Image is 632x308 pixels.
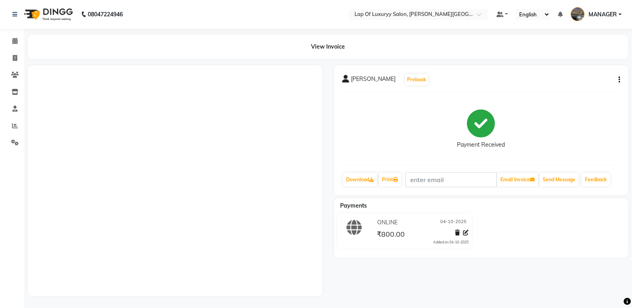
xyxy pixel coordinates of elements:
[379,173,401,186] a: Print
[340,202,367,209] span: Payments
[457,141,505,149] div: Payment Received
[28,35,628,59] div: View Invoice
[571,7,585,21] img: MANAGER
[539,173,579,186] button: Send Message
[582,173,610,186] a: Feedback
[377,218,398,227] span: ONLINE
[440,218,467,227] span: 04-10-2025
[351,75,396,86] span: [PERSON_NAME]
[88,3,123,26] b: 08047224946
[433,239,469,245] div: Added on 04-10-2025
[405,74,428,85] button: Prebook
[497,173,538,186] button: Email Invoice
[589,10,617,19] span: MANAGER
[20,3,75,26] img: logo
[377,230,405,241] span: ₹800.00
[405,172,497,187] input: enter email
[343,173,377,186] a: Download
